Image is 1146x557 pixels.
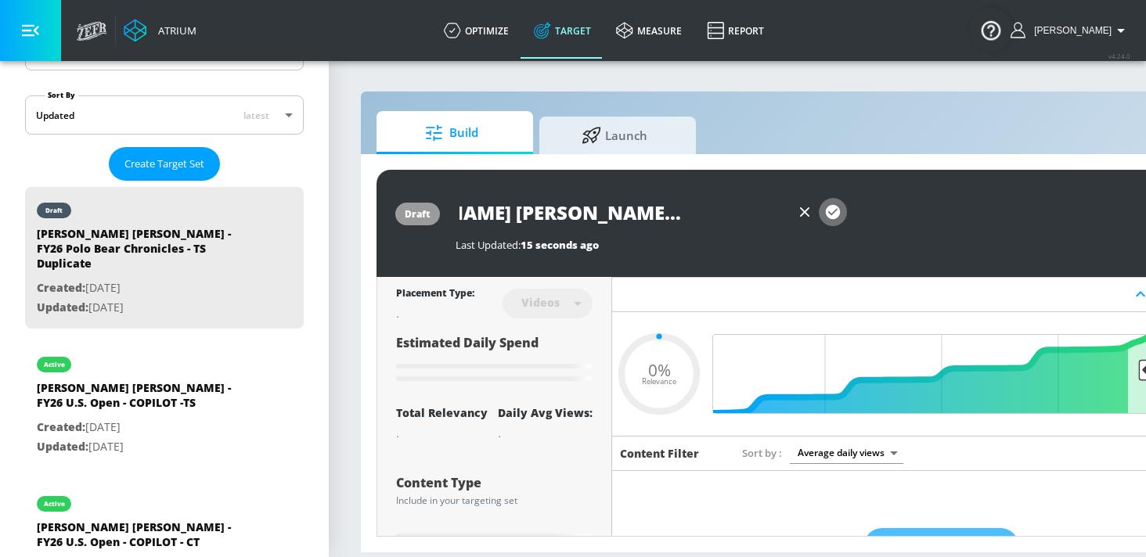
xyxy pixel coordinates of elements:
[37,278,256,298] p: [DATE]
[604,2,694,59] a: measure
[514,296,568,309] div: Videos
[37,519,256,557] div: [PERSON_NAME] [PERSON_NAME] - FY26 U.S. Open - COPILOT - CT
[396,496,593,505] div: Include in your targeting set
[648,361,671,378] span: 0%
[25,187,304,329] div: draft[PERSON_NAME] [PERSON_NAME] - FY26 Polo Bear Chronicles - TS DuplicateCreated:[DATE]Updated:...
[152,23,196,38] div: Atrium
[243,109,269,122] span: latest
[620,446,699,461] h6: Content Filter
[405,207,431,221] div: draft
[1108,52,1130,60] span: v 4.24.0
[37,300,88,314] span: Updated:
[431,2,521,59] a: optimize
[969,8,1013,52] button: Open Resource Center
[521,2,604,59] a: Target
[396,334,593,386] div: Estimated Daily Spend
[396,334,539,351] span: Estimated Daily Spend
[44,500,65,508] div: active
[45,207,63,214] div: draft
[694,2,777,59] a: Report
[642,378,676,386] span: Relevance
[124,155,204,173] span: Create Target Set
[37,380,256,418] div: [PERSON_NAME] [PERSON_NAME] - FY26 U.S. Open - COPILOT -TS
[37,418,256,437] p: [DATE]
[109,147,220,181] button: Create Target Set
[37,226,256,278] div: [PERSON_NAME] [PERSON_NAME] - FY26 Polo Bear Chronicles - TS Duplicate
[521,238,599,252] span: 15 seconds ago
[396,286,474,303] div: Placement Type:
[25,341,304,468] div: active[PERSON_NAME] [PERSON_NAME] - FY26 U.S. Open - COPILOT -TSCreated:[DATE]Updated:[DATE]
[44,361,65,368] div: active
[37,280,85,295] span: Created:
[45,90,78,100] label: Sort By
[456,238,1132,252] div: Last Updated:
[396,476,593,489] div: Content Type
[1011,21,1130,40] button: [PERSON_NAME]
[555,117,674,154] span: Launch
[37,437,256,457] p: [DATE]
[124,19,196,42] a: Atrium
[790,442,903,463] div: Average daily views
[742,446,782,460] span: Sort by
[37,439,88,454] span: Updated:
[392,114,511,152] span: Build
[396,405,488,420] div: Total Relevancy
[36,109,74,122] div: Updated
[37,298,256,318] p: [DATE]
[498,405,593,420] div: Daily Avg Views:
[37,419,85,434] span: Created:
[1028,25,1112,36] span: login as: kacey.labar@zefr.com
